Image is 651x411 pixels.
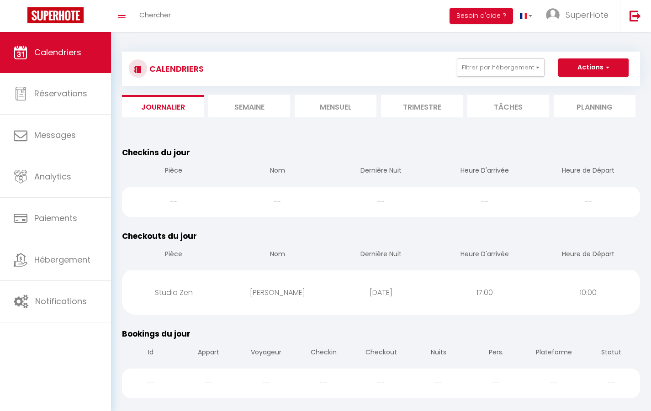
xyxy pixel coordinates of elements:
[433,187,536,216] div: --
[122,278,226,307] div: Studio Zen
[122,242,226,268] th: Pièce
[410,340,467,366] th: Nuits
[433,242,536,268] th: Heure D'arrivée
[122,147,190,158] span: Checkins du jour
[27,7,84,23] img: Super Booking
[467,340,525,366] th: Pers.
[546,8,560,22] img: ...
[630,10,641,21] img: logout
[525,340,582,366] th: Plateforme
[329,278,433,307] div: [DATE]
[536,158,640,184] th: Heure de Départ
[352,369,410,398] div: --
[237,340,295,366] th: Voyageur
[566,9,609,21] span: SuperHote
[450,8,513,24] button: Besoin d'aide ?
[525,369,582,398] div: --
[433,278,536,307] div: 17:00
[226,278,329,307] div: [PERSON_NAME]
[582,340,640,366] th: Statut
[139,10,171,20] span: Chercher
[237,369,295,398] div: --
[329,242,433,268] th: Dernière Nuit
[122,328,191,339] span: Bookings du jour
[34,47,81,58] span: Calendriers
[536,278,640,307] div: 10:00
[352,340,410,366] th: Checkout
[226,158,329,184] th: Nom
[122,231,197,242] span: Checkouts du jour
[433,158,536,184] th: Heure D'arrivée
[147,58,204,79] h3: CALENDRIERS
[329,187,433,216] div: --
[226,242,329,268] th: Nom
[122,95,204,117] li: Journalier
[536,242,640,268] th: Heure de Départ
[558,58,629,77] button: Actions
[467,95,549,117] li: Tâches
[122,369,180,398] div: --
[34,129,76,141] span: Messages
[34,212,77,224] span: Paiements
[180,340,237,366] th: Appart
[457,58,545,77] button: Filtrer par hébergement
[295,95,376,117] li: Mensuel
[295,369,352,398] div: --
[34,88,87,99] span: Réservations
[536,187,640,216] div: --
[467,369,525,398] div: --
[122,340,180,366] th: Id
[410,369,467,398] div: --
[208,95,290,117] li: Semaine
[35,295,87,307] span: Notifications
[554,95,635,117] li: Planning
[582,369,640,398] div: --
[329,158,433,184] th: Dernière Nuit
[34,171,71,182] span: Analytics
[34,254,90,265] span: Hébergement
[295,340,352,366] th: Checkin
[226,187,329,216] div: --
[122,187,226,216] div: --
[180,369,237,398] div: --
[7,4,35,31] button: Ouvrir le widget de chat LiveChat
[381,95,463,117] li: Trimestre
[122,158,226,184] th: Pièce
